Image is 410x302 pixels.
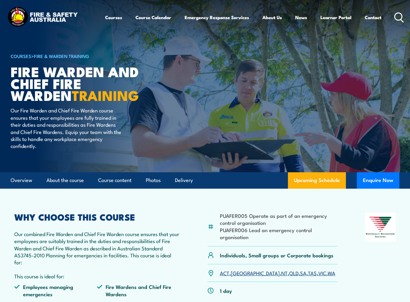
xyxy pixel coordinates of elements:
h6: > [11,52,161,60]
h1: Fire Warden and Chief Fire Warden [11,65,161,101]
a: Photos [146,172,161,188]
a: About the course [46,172,84,188]
li: PUAFER006 Lead an emergency control organisation [220,226,338,241]
a: Courses [105,10,122,25]
a: Overview [11,172,32,188]
a: Learner Portal [320,10,351,25]
a: Emergency Response Services [185,10,249,25]
p: Our Fire Warden and Chief Fire Warden course ensures that your employees are fully trained in the... [11,107,121,149]
a: WA [328,269,335,276]
a: News [295,10,307,25]
img: Nationally Recognised Training logo. [365,213,396,242]
a: Course Calendar [135,10,171,25]
a: Upcoming Schedule [288,172,346,189]
a: VIC [318,269,326,276]
p: , , , , , , , [220,269,335,276]
a: About Us [262,10,282,25]
a: COURSES [11,53,31,59]
li: PUAFER005 Operate as part of an emergency control organisation [220,212,338,226]
a: Delivery [175,172,193,188]
a: [GEOGRAPHIC_DATA] [231,269,280,276]
a: SA [300,269,306,276]
li: Fire Wardens and Chief Fire Wardens [97,283,179,297]
a: TAS [308,269,317,276]
p: Individuals, Small groups or Corporate bookings [220,252,333,259]
a: Fire & Warden Training [34,53,89,59]
a: Contact [365,10,381,25]
button: Enquire Now [357,172,399,189]
p: 1 day [220,287,232,294]
a: QLD [289,269,299,276]
strong: TRAINING [72,84,139,105]
a: Course content [98,172,132,188]
a: NT [281,269,288,276]
a: ACT [220,269,229,276]
li: Employees managing emergencies [14,283,97,297]
p: Our combined Fire Warden and Chief Fire Warden course ensures that your employees are suitably tr... [14,230,180,266]
h2: WHY CHOOSE THIS COURSE [14,213,180,221]
p: This course is ideal for: [14,273,180,280]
